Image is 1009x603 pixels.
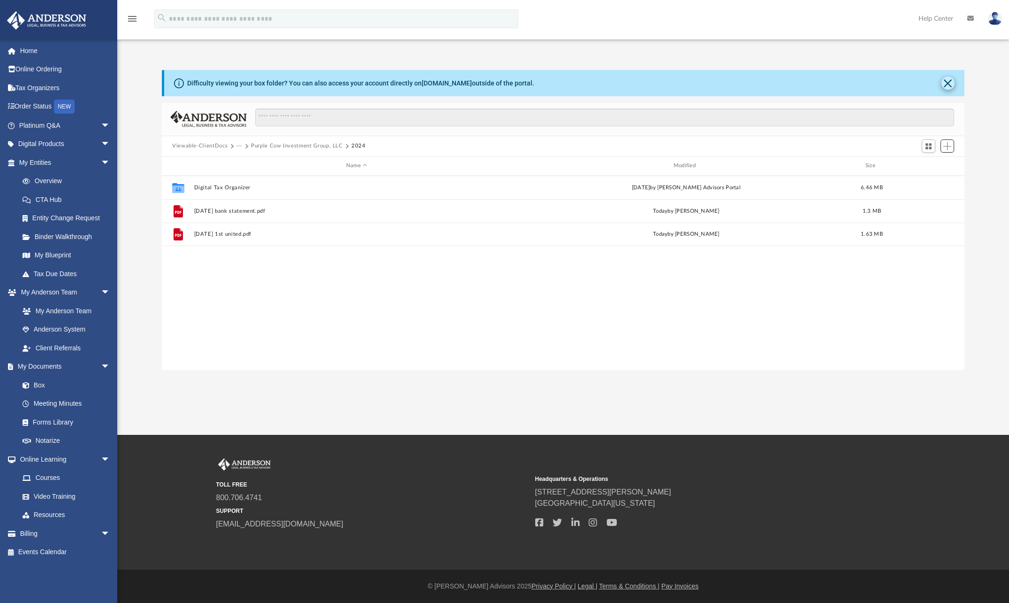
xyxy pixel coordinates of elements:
span: 1.63 MB [861,232,883,237]
div: Modified [523,162,849,170]
div: Difficulty viewing your box folder? You can also access your account directly on outside of the p... [187,78,534,88]
a: Client Referrals [13,339,120,357]
a: Video Training [13,487,115,506]
span: arrow_drop_down [101,450,120,469]
span: arrow_drop_down [101,135,120,154]
a: Forms Library [13,413,115,432]
span: arrow_drop_down [101,116,120,135]
a: Entity Change Request [13,209,124,228]
button: [DATE] 1st united.pdf [194,231,520,237]
a: My Entitiesarrow_drop_down [7,153,124,172]
a: [GEOGRAPHIC_DATA][US_STATE] [535,499,655,507]
span: 1.3 MB [863,208,881,213]
a: Privacy Policy | [531,582,576,590]
img: Anderson Advisors Platinum Portal [216,458,273,471]
span: arrow_drop_down [101,283,120,302]
button: Add [941,139,955,153]
button: Digital Tax Organizer [194,184,520,190]
img: User Pic [988,12,1002,25]
a: Courses [13,469,120,487]
div: [DATE] by [PERSON_NAME] Advisors Portal [523,183,849,192]
a: Online Ordering [7,60,124,79]
div: Size [853,162,891,170]
a: Platinum Q&Aarrow_drop_down [7,116,124,135]
small: Headquarters & Operations [535,475,848,483]
button: Switch to Grid View [922,139,936,153]
button: Close [941,77,955,90]
a: [EMAIL_ADDRESS][DOMAIN_NAME] [216,520,343,528]
a: My Anderson Team [13,301,115,320]
a: menu [127,18,138,24]
a: Home [7,41,124,60]
a: Online Learningarrow_drop_down [7,450,120,469]
a: Tax Due Dates [13,264,124,283]
span: 6.46 MB [861,185,883,190]
small: TOLL FREE [216,480,529,489]
div: by [PERSON_NAME] [523,207,849,215]
div: id [895,162,960,170]
a: Pay Invoices [661,582,698,590]
div: by [PERSON_NAME] [523,230,849,239]
a: My Documentsarrow_drop_down [7,357,120,376]
a: Meeting Minutes [13,394,120,413]
div: NEW [54,100,75,114]
span: arrow_drop_down [101,524,120,543]
img: Anderson Advisors Platinum Portal [4,11,89,30]
button: 2024 [351,142,366,150]
span: arrow_drop_down [101,357,120,377]
span: arrow_drop_down [101,153,120,172]
a: Events Calendar [7,543,124,562]
span: today [653,208,668,213]
a: Digital Productsarrow_drop_down [7,135,124,154]
div: Name [194,162,519,170]
a: Billingarrow_drop_down [7,524,124,543]
a: My Anderson Teamarrow_drop_down [7,283,120,302]
button: Purple Cow Investment Group, LLC [251,142,343,150]
a: Resources [13,506,120,525]
a: Anderson System [13,320,120,339]
a: 800.706.4741 [216,494,262,502]
button: ··· [236,142,243,150]
a: Tax Organizers [7,78,124,97]
a: [STREET_ADDRESS][PERSON_NAME] [535,488,671,496]
button: Viewable-ClientDocs [172,142,228,150]
small: SUPPORT [216,507,529,515]
a: Box [13,376,115,394]
a: Terms & Conditions | [599,582,660,590]
a: Legal | [578,582,598,590]
button: [DATE] bank statement.pdf [194,208,520,214]
span: today [653,232,668,237]
a: [DOMAIN_NAME] [422,79,472,87]
a: CTA Hub [13,190,124,209]
div: id [166,162,190,170]
a: Binder Walkthrough [13,227,124,246]
a: Overview [13,172,124,191]
a: Notarize [13,432,120,450]
i: menu [127,13,138,24]
input: Search files and folders [255,108,954,126]
a: Order StatusNEW [7,97,124,116]
div: © [PERSON_NAME] Advisors 2025 [117,581,1009,591]
i: search [157,13,167,23]
a: My Blueprint [13,246,120,265]
div: grid [162,176,964,370]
